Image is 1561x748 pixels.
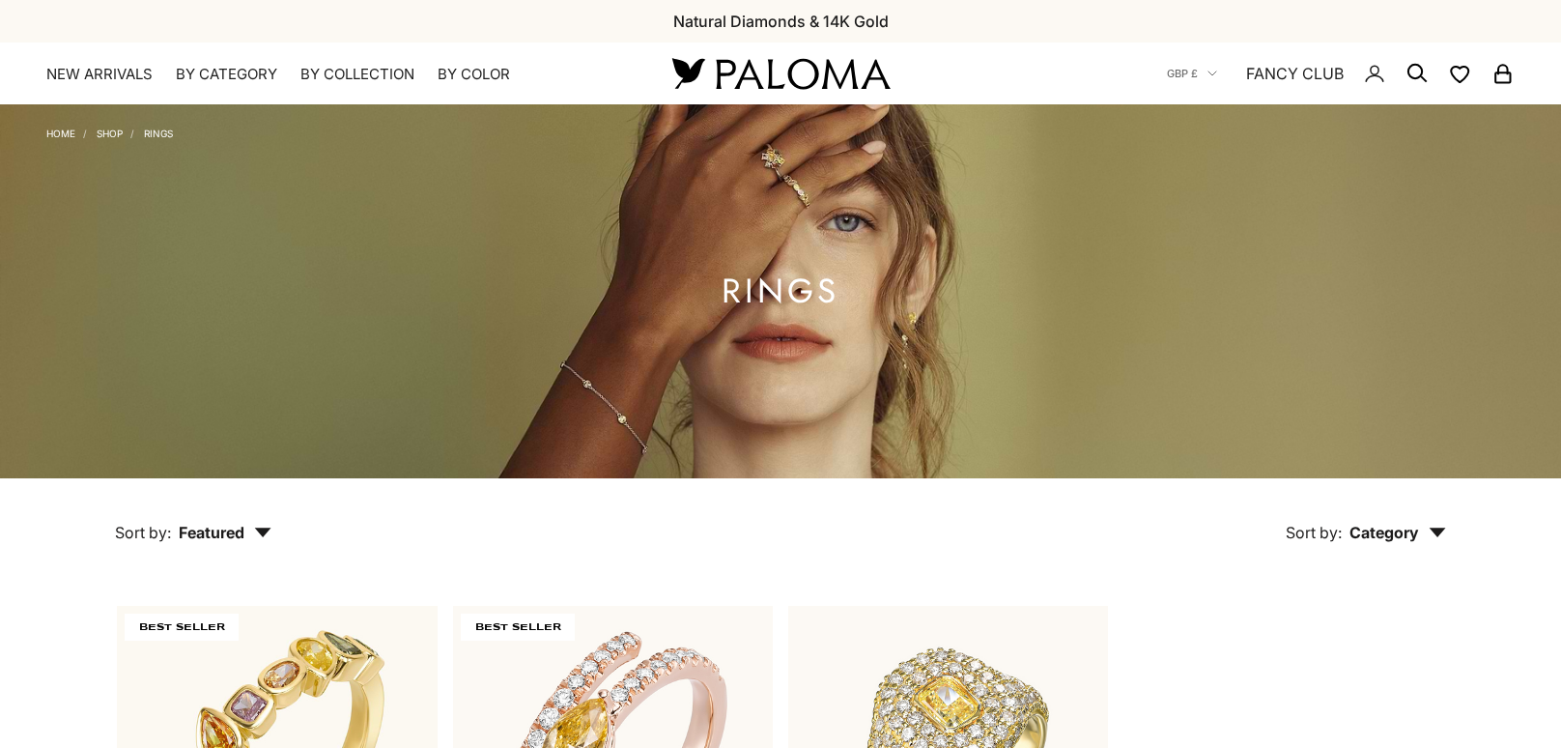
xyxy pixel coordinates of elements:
[144,128,173,139] a: Rings
[1167,43,1515,104] nav: Secondary navigation
[179,523,271,542] span: Featured
[125,614,239,641] span: BEST SELLER
[1241,478,1490,560] button: Sort by: Category
[1167,65,1217,82] button: GBP £
[1349,523,1446,542] span: Category
[722,279,839,303] h1: Rings
[673,9,889,34] p: Natural Diamonds & 14K Gold
[1167,65,1198,82] span: GBP £
[461,614,575,641] span: BEST SELLER
[1246,61,1344,86] a: FANCY CLUB
[46,65,626,84] nav: Primary navigation
[300,65,414,84] summary: By Collection
[46,65,153,84] a: NEW ARRIVALS
[176,65,277,84] summary: By Category
[438,65,510,84] summary: By Color
[1286,523,1342,542] span: Sort by:
[46,124,173,139] nav: Breadcrumb
[46,128,75,139] a: Home
[115,523,171,542] span: Sort by:
[97,128,123,139] a: Shop
[71,478,316,560] button: Sort by: Featured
